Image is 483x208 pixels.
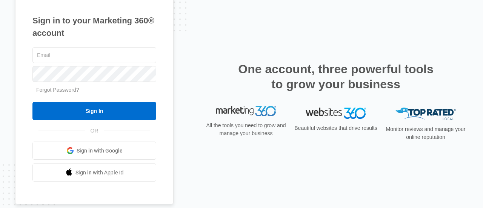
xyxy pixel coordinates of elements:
[395,108,456,120] img: Top Rated Local
[32,142,156,160] a: Sign in with Google
[32,14,156,39] h1: Sign in to your Marketing 360® account
[85,127,104,135] span: OR
[32,47,156,63] input: Email
[204,123,288,139] p: All the tools you need to grow and manage your business
[216,108,276,118] img: Marketing 360
[294,124,378,132] p: Beautiful websites that drive results
[75,169,124,177] span: Sign in with Apple Id
[77,147,123,155] span: Sign in with Google
[36,87,79,93] a: Forgot Password?
[306,108,366,119] img: Websites 360
[383,125,468,141] p: Monitor reviews and manage your online reputation
[236,62,436,92] h2: One account, three powerful tools to grow your business
[32,163,156,182] a: Sign in with Apple Id
[32,102,156,120] input: Sign In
